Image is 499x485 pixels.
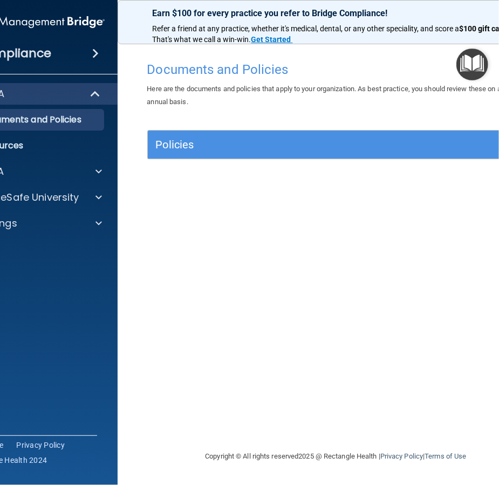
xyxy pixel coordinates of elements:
a: Terms of Use [425,452,466,460]
a: Privacy Policy [17,440,65,450]
button: Open Resource Center [456,49,488,80]
strong: Get Started [251,35,291,44]
a: Privacy Policy [380,452,423,460]
span: Refer a friend at any practice, whether it's medical, dental, or any other speciality, and score a [153,24,460,33]
h5: Policies [156,139,422,151]
a: Get Started [251,35,293,44]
